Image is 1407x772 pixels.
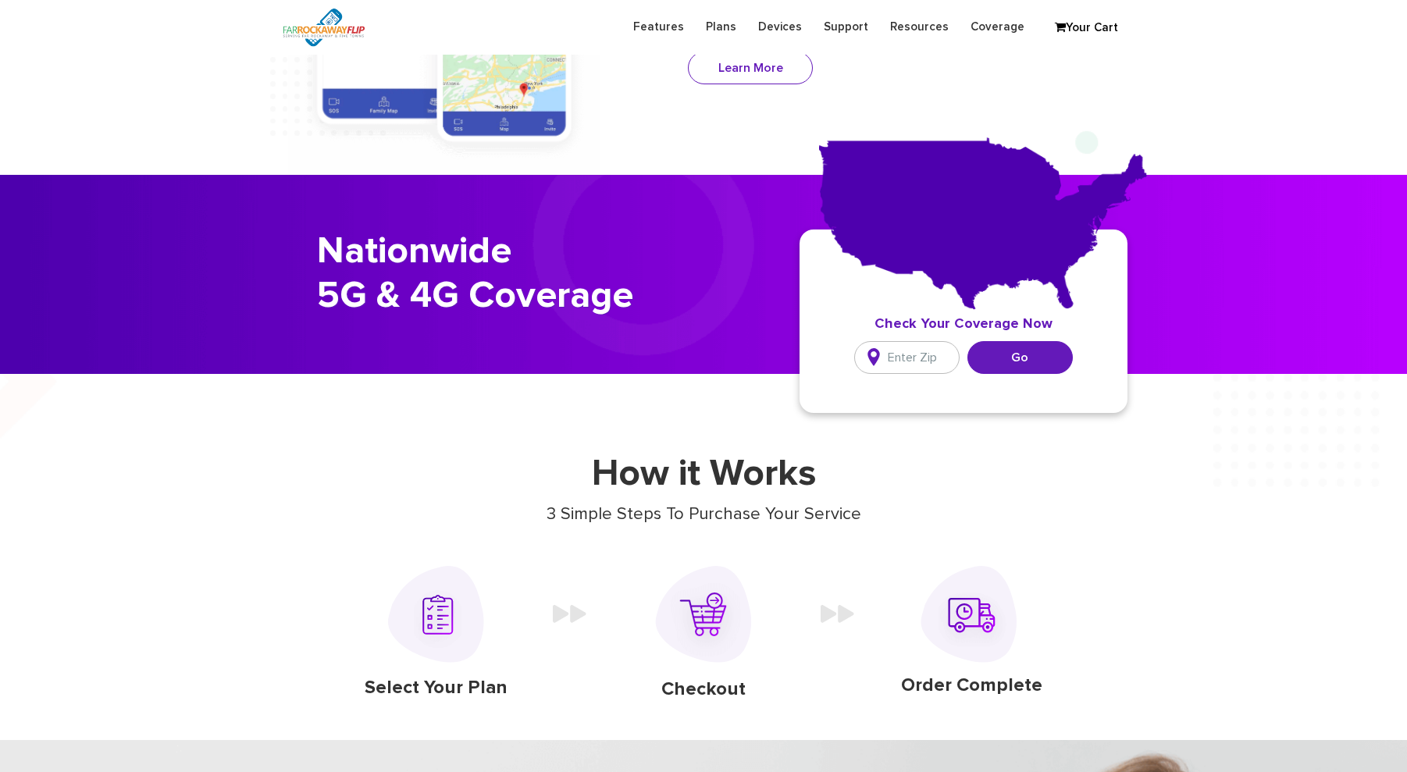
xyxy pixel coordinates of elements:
[747,12,813,42] a: Devices
[270,20,386,136] img: dot.svg
[586,678,821,701] h3: Checkout
[879,12,960,42] a: Resources
[695,12,747,42] a: Plans
[854,316,1073,333] h4: Check Your Coverage Now
[1047,16,1125,40] a: Your Cart
[270,503,1137,527] p: 3 Simple Steps To Purchase Your Service
[688,52,813,84] a: Learn More
[919,566,1024,667] img: w3.png
[388,566,484,669] img: w1.png
[622,12,695,42] a: Features
[960,12,1035,42] a: Coverage
[650,566,757,671] img: w2.png
[821,605,854,623] img: arrow.png
[967,341,1073,374] input: Go
[813,12,879,42] a: Support
[819,137,1147,309] img: cloud.png
[854,341,960,374] input: Enter Zip
[319,677,553,699] h3: Select Your Plan
[854,674,1088,697] h3: Order Complete
[270,452,1137,497] h2: How it Works
[553,605,586,623] img: arrow.png
[317,229,719,319] h2: Nationwide 5G & 4G Coverage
